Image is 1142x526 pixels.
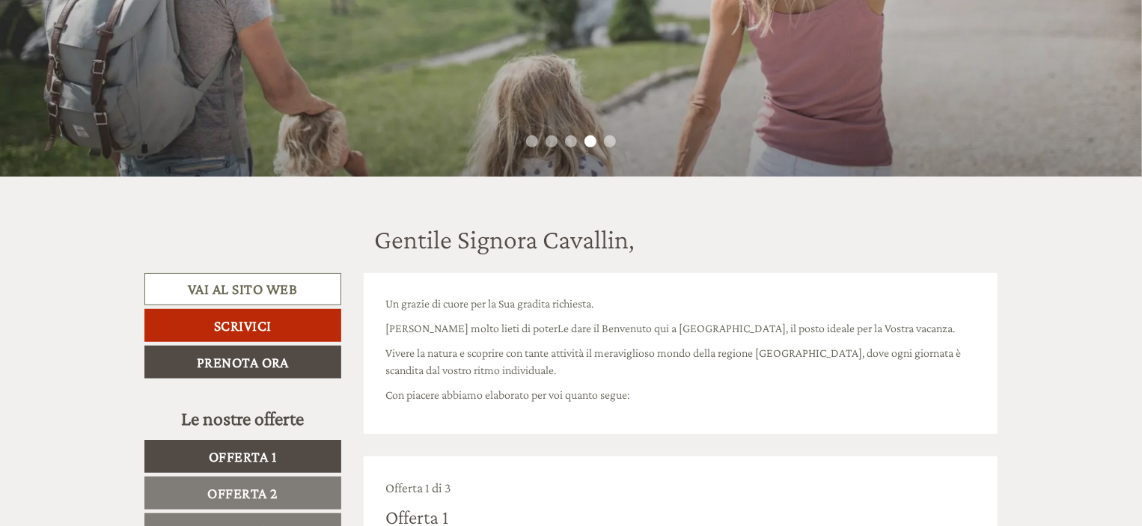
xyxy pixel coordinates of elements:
span: Offerta 2 [208,485,278,501]
div: Le nostre offerte [144,405,341,432]
p: [PERSON_NAME] molto lieti di poterLe dare il Benvenuto qui a [GEOGRAPHIC_DATA], il posto ideale p... [386,320,976,337]
span: Offerta 1 [209,448,277,465]
p: Un grazie di cuore per la Sua gradita richiesta. [386,296,976,313]
p: Vivere la natura e scoprire con tante attività il meraviglioso mondo della regione [GEOGRAPHIC_DA... [386,345,976,379]
a: Scrivici [144,309,341,342]
span: Offerta 1 di 3 [386,480,451,495]
p: Con piacere abbiamo elaborato per voi quanto segue: [386,387,976,404]
h1: Gentile Signora Cavallin, [375,225,635,255]
a: Vai al sito web [144,273,341,305]
a: Prenota ora [144,346,341,379]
